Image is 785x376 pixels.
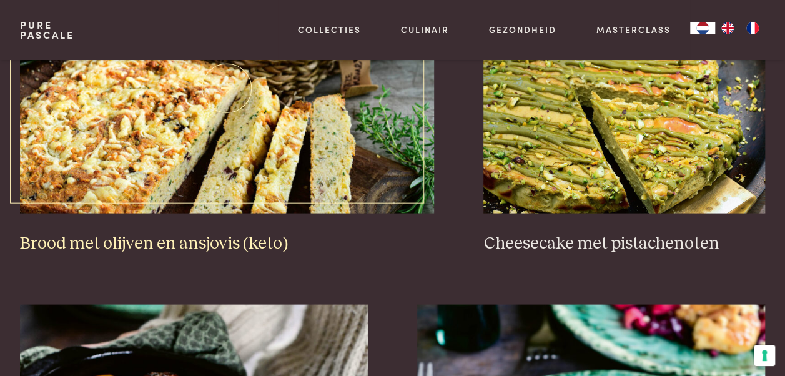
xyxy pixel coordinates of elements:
button: Uw voorkeuren voor toestemming voor trackingtechnologieën [754,345,775,366]
a: Masterclass [596,23,670,36]
a: FR [740,22,765,34]
a: Collecties [298,23,361,36]
a: Culinair [401,23,449,36]
a: PurePascale [20,20,74,40]
div: Language [690,22,715,34]
a: EN [715,22,740,34]
aside: Language selected: Nederlands [690,22,765,34]
h3: Cheesecake met pistachenoten [483,233,765,255]
a: NL [690,22,715,34]
h3: Brood met olijven en ansjovis (keto) [20,233,434,255]
a: Gezondheid [489,23,556,36]
ul: Language list [715,22,765,34]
